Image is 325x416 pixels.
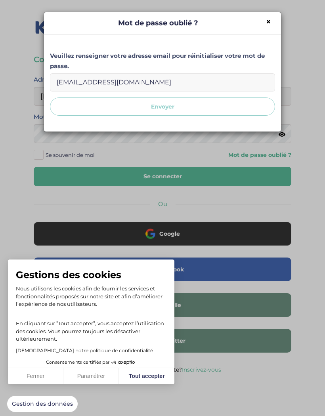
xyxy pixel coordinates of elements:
button: Paramétrer [63,368,119,385]
svg: Axeptio [111,351,135,374]
h4: Mot de passe oublié ? [50,18,275,29]
span: Gestions des cookies [16,269,166,281]
span: Gestion des données [12,401,73,408]
button: Close [266,17,271,26]
button: Fermer le widget sans consentement [7,396,78,412]
button: Envoyer [50,97,275,116]
p: En cliquant sur ”Tout accepter”, vous acceptez l’utilisation des cookies. Vous pourrez toujours l... [16,312,166,343]
span: Consentements certifiés par [46,360,109,364]
a: [DEMOGRAPHIC_DATA] notre politique de confidentialité [16,347,153,353]
p: Nous utilisons les cookies afin de fournir les services et fonctionnalités proposés sur notre sit... [16,285,166,308]
button: Fermer [8,368,63,385]
button: Consentements certifiés par [42,357,140,368]
span: × [266,17,271,27]
button: Tout accepter [119,368,174,385]
label: Veuillez renseigner votre adresse email pour réinitialiser votre mot de passe. [50,51,275,71]
input: Email [50,73,275,92]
